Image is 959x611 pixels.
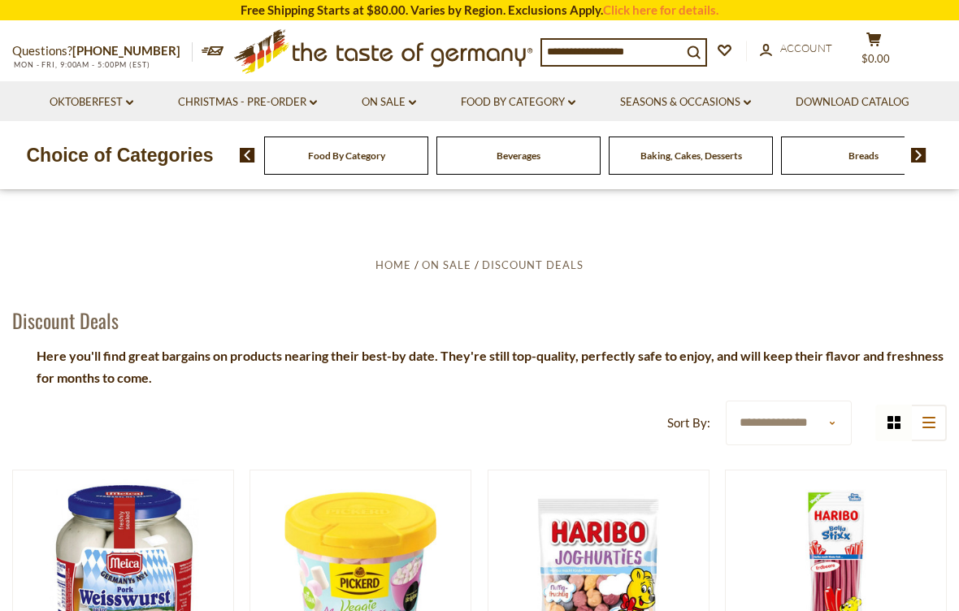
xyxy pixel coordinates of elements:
a: Discount Deals [482,258,584,271]
a: Click here for details. [603,2,718,17]
label: Sort By: [667,413,710,433]
a: Food By Category [461,93,575,111]
a: Breads [848,149,879,162]
img: next arrow [911,148,926,162]
a: Food By Category [308,149,385,162]
a: Seasons & Occasions [620,93,751,111]
img: previous arrow [240,148,255,162]
button: $0.00 [849,32,898,72]
a: Account [760,40,832,58]
a: Baking, Cakes, Desserts [640,149,742,162]
a: On Sale [422,258,471,271]
a: Download Catalog [796,93,909,111]
a: Beverages [497,149,540,162]
a: Christmas - PRE-ORDER [178,93,317,111]
h1: Discount Deals [12,308,119,332]
span: MON - FRI, 9:00AM - 5:00PM (EST) [12,60,150,69]
a: Oktoberfest [50,93,133,111]
p: Questions? [12,41,193,62]
span: Account [780,41,832,54]
a: Home [375,258,411,271]
strong: Here you'll find great bargains on products nearing their best-by date. They're still top-quality... [37,348,944,385]
a: [PHONE_NUMBER] [72,43,180,58]
a: On Sale [362,93,416,111]
span: $0.00 [861,52,890,65]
